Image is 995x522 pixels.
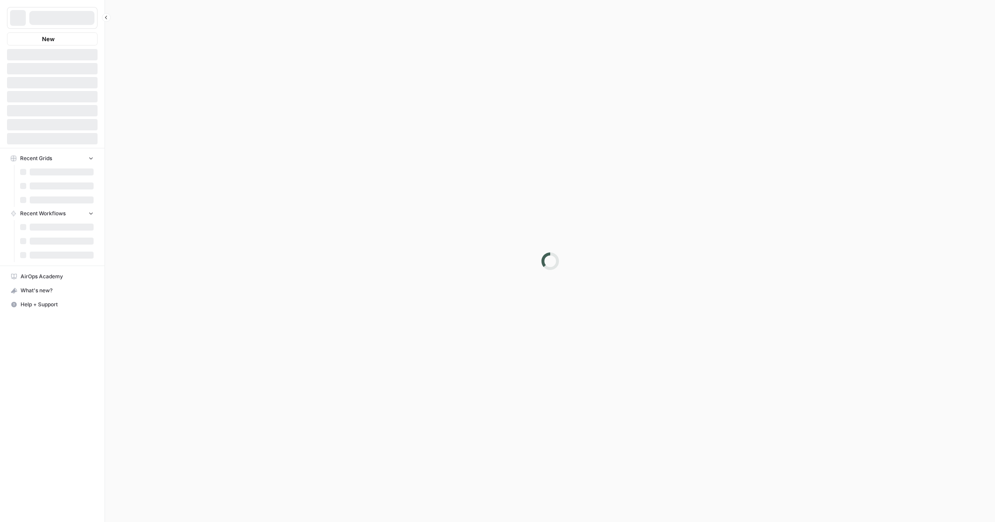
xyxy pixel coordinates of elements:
[20,210,66,217] span: Recent Workflows
[7,298,98,312] button: Help + Support
[7,284,97,297] div: What's new?
[7,207,98,220] button: Recent Workflows
[21,301,94,308] span: Help + Support
[7,152,98,165] button: Recent Grids
[21,273,94,280] span: AirOps Academy
[7,32,98,46] button: New
[42,35,55,43] span: New
[7,270,98,284] a: AirOps Academy
[20,154,52,162] span: Recent Grids
[7,284,98,298] button: What's new?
